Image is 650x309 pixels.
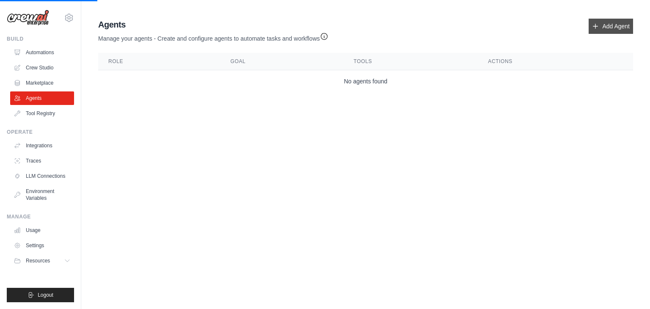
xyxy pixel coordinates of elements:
[10,61,74,74] a: Crew Studio
[98,53,220,70] th: Role
[220,53,344,70] th: Goal
[10,76,74,90] a: Marketplace
[98,19,328,30] h2: Agents
[7,288,74,302] button: Logout
[478,53,633,70] th: Actions
[7,36,74,42] div: Build
[10,185,74,205] a: Environment Variables
[10,91,74,105] a: Agents
[10,46,74,59] a: Automations
[26,257,50,264] span: Resources
[589,19,633,34] a: Add Agent
[10,254,74,268] button: Resources
[98,70,633,93] td: No agents found
[10,139,74,152] a: Integrations
[38,292,53,298] span: Logout
[10,169,74,183] a: LLM Connections
[10,107,74,120] a: Tool Registry
[98,30,328,43] p: Manage your agents - Create and configure agents to automate tasks and workflows
[344,53,478,70] th: Tools
[7,213,74,220] div: Manage
[7,10,49,26] img: Logo
[7,129,74,135] div: Operate
[10,223,74,237] a: Usage
[10,154,74,168] a: Traces
[10,239,74,252] a: Settings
